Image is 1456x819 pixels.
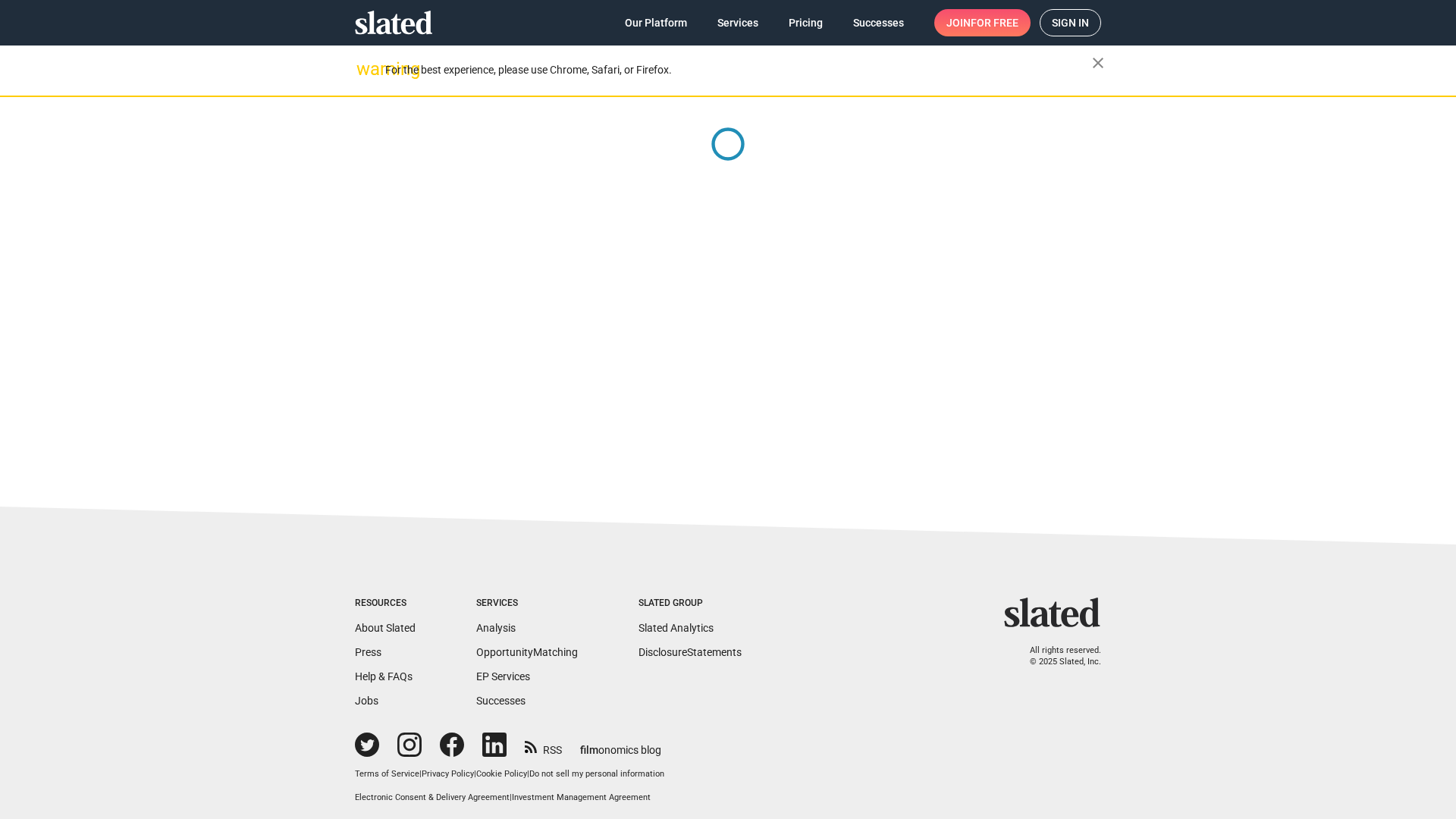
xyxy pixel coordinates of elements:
[355,622,416,634] a: About Slated
[529,769,664,780] button: Do not sell my personal information
[625,9,687,36] span: Our Platform
[355,695,378,707] a: Jobs
[717,9,758,36] span: Services
[476,622,516,634] a: Analysis
[527,769,529,779] span: |
[789,9,823,36] span: Pricing
[639,598,742,610] div: Slated Group
[385,60,1092,80] div: For the best experience, please use Chrome, Safari, or Firefox.
[580,744,598,756] span: film
[1052,10,1089,36] span: Sign in
[355,769,419,779] a: Terms of Service
[476,695,526,707] a: Successes
[419,769,422,779] span: |
[525,734,562,758] a: RSS
[476,670,530,682] a: EP Services
[777,9,835,36] a: Pricing
[934,9,1031,36] a: Joinfor free
[476,598,578,610] div: Services
[474,769,476,779] span: |
[512,792,651,802] a: Investment Management Agreement
[476,646,578,658] a: OpportunityMatching
[639,622,714,634] a: Slated Analytics
[580,731,661,758] a: filmonomics blog
[355,646,381,658] a: Press
[422,769,474,779] a: Privacy Policy
[510,792,512,802] span: |
[355,792,510,802] a: Electronic Consent & Delivery Agreement
[853,9,904,36] span: Successes
[946,9,1018,36] span: Join
[356,60,375,78] mat-icon: warning
[1040,9,1101,36] a: Sign in
[613,9,699,36] a: Our Platform
[355,670,413,682] a: Help & FAQs
[355,598,416,610] div: Resources
[1014,645,1101,667] p: All rights reserved. © 2025 Slated, Inc.
[841,9,916,36] a: Successes
[639,646,742,658] a: DisclosureStatements
[1089,54,1107,72] mat-icon: close
[971,9,1018,36] span: for free
[476,769,527,779] a: Cookie Policy
[705,9,770,36] a: Services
